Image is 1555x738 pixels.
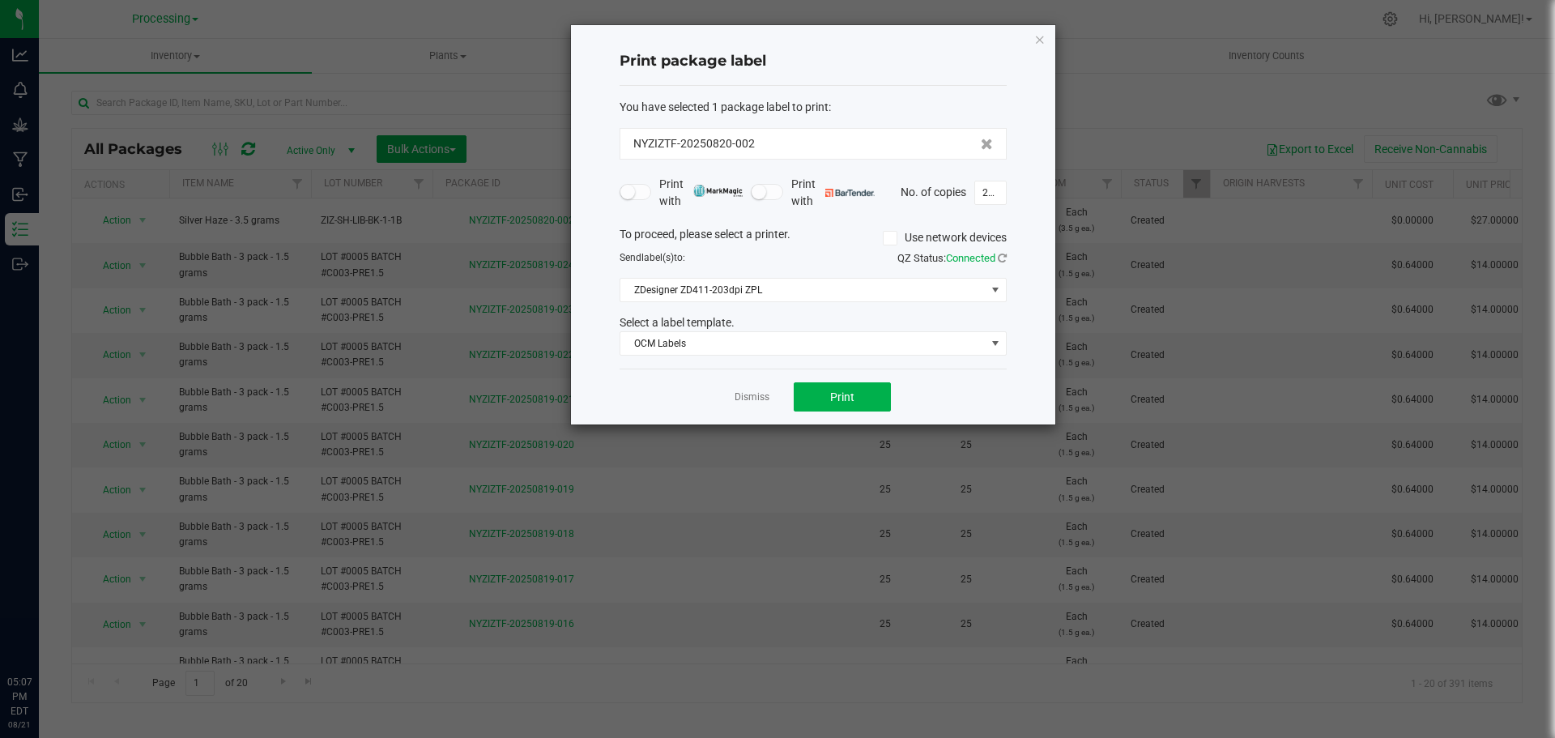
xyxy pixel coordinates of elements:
[901,185,966,198] span: No. of copies
[620,51,1007,72] h4: Print package label
[830,390,854,403] span: Print
[883,229,1007,246] label: Use network devices
[16,608,65,657] iframe: Resource center
[791,176,875,210] span: Print with
[620,332,986,355] span: OCM Labels
[607,226,1019,250] div: To proceed, please select a printer.
[825,189,875,197] img: bartender.png
[735,390,769,404] a: Dismiss
[620,100,829,113] span: You have selected 1 package label to print
[620,99,1007,116] div: :
[641,252,674,263] span: label(s)
[633,135,755,152] span: NYZIZTF-20250820-002
[693,185,743,197] img: mark_magic_cybra.png
[794,382,891,412] button: Print
[607,314,1019,331] div: Select a label template.
[946,252,995,264] span: Connected
[897,252,1007,264] span: QZ Status:
[659,176,743,210] span: Print with
[620,279,986,301] span: ZDesigner ZD411-203dpi ZPL
[620,252,685,263] span: Send to:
